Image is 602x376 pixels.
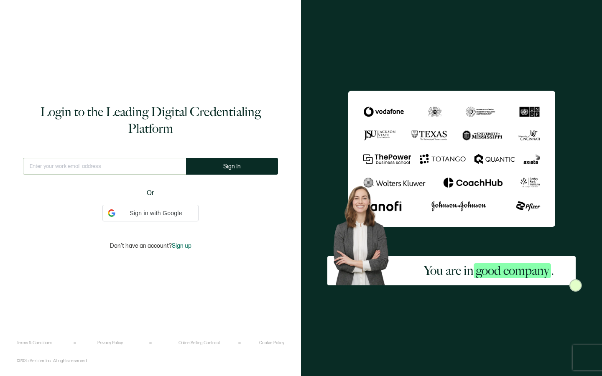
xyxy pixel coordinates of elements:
[23,158,186,175] input: Enter your work email address
[17,340,52,346] a: Terms & Conditions
[474,263,551,278] span: good company
[102,205,199,221] div: Sign in with Google
[110,242,191,249] p: Don't have an account?
[327,181,402,285] img: Sertifier Login - You are in <span class="strong-h">good company</span>. Hero
[424,262,554,279] h2: You are in .
[348,91,555,227] img: Sertifier Login - You are in <span class="strong-h">good company</span>.
[119,209,193,218] span: Sign in with Google
[179,340,220,346] a: Online Selling Contract
[147,188,154,198] span: Or
[569,279,582,292] img: Sertifier Login
[259,340,284,346] a: Cookie Policy
[186,158,278,175] button: Sign In
[23,104,278,137] h1: Login to the Leading Digital Credentialing Platform
[17,358,88,363] p: ©2025 Sertifier Inc.. All rights reserved.
[223,163,241,170] span: Sign In
[172,242,191,249] span: Sign up
[97,340,123,346] a: Privacy Policy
